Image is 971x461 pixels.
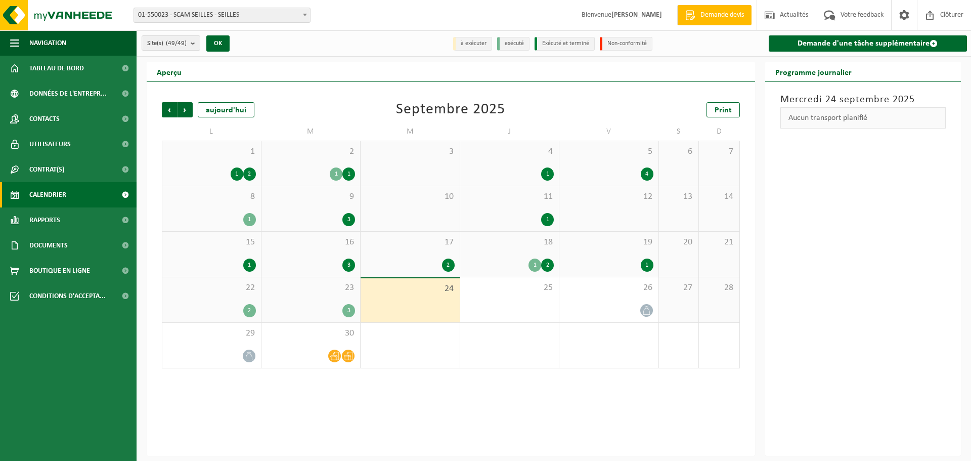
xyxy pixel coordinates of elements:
[29,30,66,56] span: Navigation
[142,35,200,51] button: Site(s)(49/49)
[535,37,595,51] li: Exécuté et terminé
[611,11,662,19] strong: [PERSON_NAME]
[641,167,653,181] div: 4
[453,37,492,51] li: à exécuter
[564,146,653,157] span: 5
[342,259,355,272] div: 3
[243,259,256,272] div: 1
[541,213,554,226] div: 1
[600,37,652,51] li: Non-conformité
[366,283,455,295] span: 24
[29,56,84,81] span: Tableau de bord
[442,259,455,272] div: 2
[564,191,653,202] span: 12
[396,102,505,117] div: Septembre 2025
[707,102,740,117] a: Print
[664,146,694,157] span: 6
[29,283,106,309] span: Conditions d'accepta...
[704,282,734,294] span: 28
[366,237,455,248] span: 17
[29,106,60,132] span: Contacts
[162,102,177,117] span: Précédent
[5,439,169,461] iframe: chat widget
[167,237,256,248] span: 15
[231,167,243,181] div: 1
[166,40,187,47] count: (49/49)
[147,36,187,51] span: Site(s)
[704,191,734,202] span: 14
[206,35,230,52] button: OK
[267,191,356,202] span: 9
[162,122,261,141] td: L
[342,213,355,226] div: 3
[167,191,256,202] span: 8
[134,8,310,22] span: 01-550023 - SCAM SEILLES - SEILLES
[29,81,107,106] span: Données de l'entrepr...
[167,328,256,339] span: 29
[704,146,734,157] span: 7
[342,167,355,181] div: 1
[243,167,256,181] div: 2
[704,237,734,248] span: 21
[134,8,311,23] span: 01-550023 - SCAM SEILLES - SEILLES
[559,122,659,141] td: V
[528,259,541,272] div: 1
[198,102,254,117] div: aujourd'hui
[497,37,529,51] li: exécuté
[664,191,694,202] span: 13
[564,282,653,294] span: 26
[465,146,554,157] span: 4
[541,259,554,272] div: 2
[267,328,356,339] span: 30
[167,146,256,157] span: 1
[267,237,356,248] span: 16
[267,146,356,157] span: 2
[29,233,68,258] span: Documents
[780,107,946,129] div: Aucun transport planifié
[664,237,694,248] span: 20
[564,237,653,248] span: 19
[699,122,739,141] td: D
[366,191,455,202] span: 10
[664,282,694,294] span: 27
[342,304,355,317] div: 3
[641,259,653,272] div: 1
[261,122,361,141] td: M
[243,213,256,226] div: 1
[465,282,554,294] span: 25
[698,10,746,20] span: Demande devis
[465,237,554,248] span: 18
[780,92,946,107] h3: Mercredi 24 septembre 2025
[29,157,64,182] span: Contrat(s)
[677,5,752,25] a: Demande devis
[167,282,256,294] span: 22
[178,102,193,117] span: Suivant
[29,258,90,283] span: Boutique en ligne
[147,62,192,81] h2: Aperçu
[769,35,967,52] a: Demande d'une tâche supplémentaire
[460,122,560,141] td: J
[361,122,460,141] td: M
[29,182,66,207] span: Calendrier
[366,146,455,157] span: 3
[330,167,342,181] div: 1
[465,191,554,202] span: 11
[267,282,356,294] span: 23
[659,122,699,141] td: S
[715,106,732,114] span: Print
[243,304,256,317] div: 2
[29,207,60,233] span: Rapports
[541,167,554,181] div: 1
[29,132,71,157] span: Utilisateurs
[765,62,862,81] h2: Programme journalier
